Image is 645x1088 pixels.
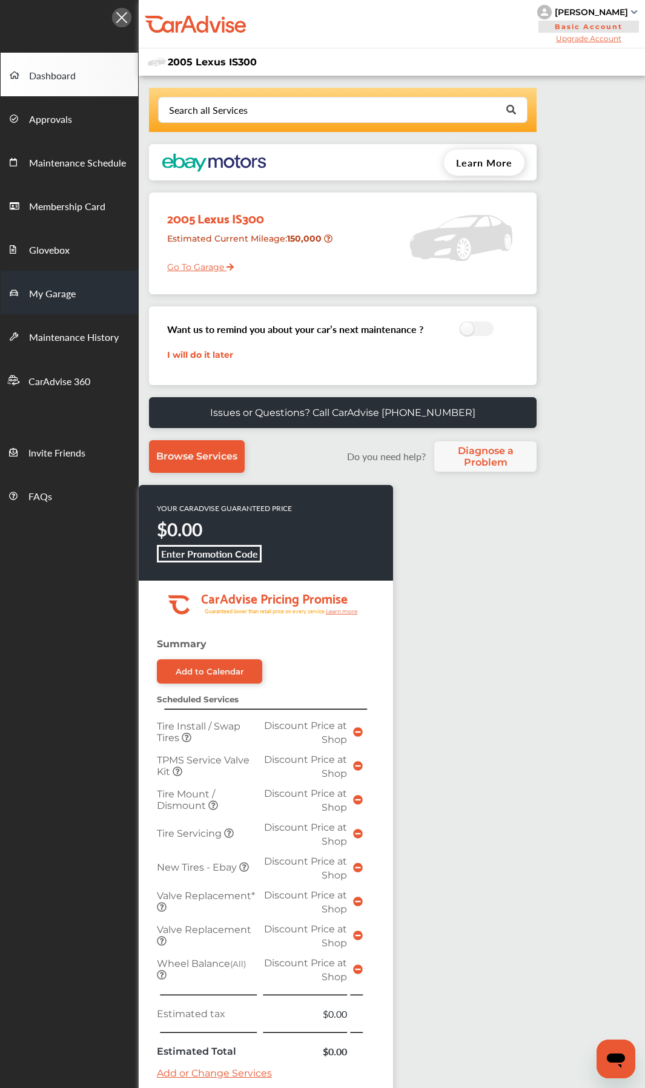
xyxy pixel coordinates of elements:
[154,1041,260,1061] td: Estimated Total
[29,199,105,215] span: Membership Card
[264,856,347,881] span: Discount Price at Shop
[264,720,347,745] span: Discount Price at Shop
[29,330,119,346] span: Maintenance History
[264,754,347,779] span: Discount Price at Shop
[205,607,326,615] tspan: Guaranteed lower than retail price on every service.
[287,233,324,244] strong: 150,000
[456,156,512,170] span: Learn More
[260,1041,350,1061] td: $0.00
[29,286,76,302] span: My Garage
[157,720,240,743] span: Tire Install / Swap Tires
[28,374,90,390] span: CarAdvise 360
[326,608,358,615] tspan: Learn more
[149,440,245,473] a: Browse Services
[210,407,475,418] p: Issues or Questions? Call CarAdvise [PHONE_NUMBER]
[230,959,246,969] small: (All)
[1,96,138,140] a: Approvals
[434,441,537,472] a: Diagnose a Problem
[538,21,639,33] span: Basic Account
[264,957,347,983] span: Discount Price at Shop
[264,822,347,847] span: Discount Price at Shop
[29,112,72,128] span: Approvals
[597,1040,635,1078] iframe: Button to launch messaging window
[555,7,628,18] div: [PERSON_NAME]
[168,56,257,68] span: 2005 Lexus IS300
[157,694,239,704] strong: Scheduled Services
[201,587,348,608] tspan: CarAdvise Pricing Promise
[158,199,336,228] div: 2005 Lexus IS300
[112,8,131,27] img: Icon.5fd9dcc7.svg
[157,828,224,839] span: Tire Servicing
[409,199,512,277] img: placeholder_car.5a1ece94.svg
[1,227,138,271] a: Glovebox
[157,1067,272,1079] a: Add or Change Services
[157,890,255,902] span: Valve Replacement*
[1,183,138,227] a: Membership Card
[260,1004,350,1024] td: $0.00
[1,271,138,314] a: My Garage
[157,516,202,542] strong: $0.00
[1,314,138,358] a: Maintenance History
[157,638,207,650] strong: Summary
[537,34,640,43] span: Upgrade Account
[537,5,552,19] img: knH8PDtVvWoAbQRylUukY18CTiRevjo20fAtgn5MLBQj4uumYvk2MzTtcAIzfGAtb1XOLVMAvhLuqoNAbL4reqehy0jehNKdM...
[157,659,262,684] a: Add to Calendar
[157,503,292,513] p: YOUR CARADVISE GUARANTEED PRICE
[176,667,244,676] div: Add to Calendar
[149,397,537,428] a: Issues or Questions? Call CarAdvise [PHONE_NUMBER]
[341,449,431,463] label: Do you need help?
[161,547,258,561] b: Enter Promotion Code
[264,889,347,915] span: Discount Price at Shop
[157,788,215,811] span: Tire Mount / Dismount
[157,862,239,873] span: New Tires - Ebay
[440,445,531,468] span: Diagnose a Problem
[28,446,85,461] span: Invite Friends
[157,754,250,777] span: TPMS Service Valve Kit
[264,923,347,949] span: Discount Price at Shop
[169,105,248,115] div: Search all Services
[1,140,138,183] a: Maintenance Schedule
[167,349,233,360] a: I will do it later
[264,788,347,813] span: Discount Price at Shop
[29,68,76,84] span: Dashboard
[157,958,246,969] span: Wheel Balance
[158,228,336,259] div: Estimated Current Mileage :
[148,54,166,70] img: placeholder_car.fcab19be.svg
[157,924,251,935] span: Valve Replacement
[1,53,138,96] a: Dashboard
[158,252,234,275] a: Go To Garage
[29,243,70,259] span: Glovebox
[631,10,637,14] img: sCxJUJ+qAmfqhQGDUl18vwLg4ZYJ6CxN7XmbOMBAAAAAElFTkSuQmCC
[156,450,237,462] span: Browse Services
[28,489,52,505] span: FAQs
[167,322,423,336] h3: Want us to remind you about your car’s next maintenance ?
[154,1004,260,1024] td: Estimated tax
[29,156,126,171] span: Maintenance Schedule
